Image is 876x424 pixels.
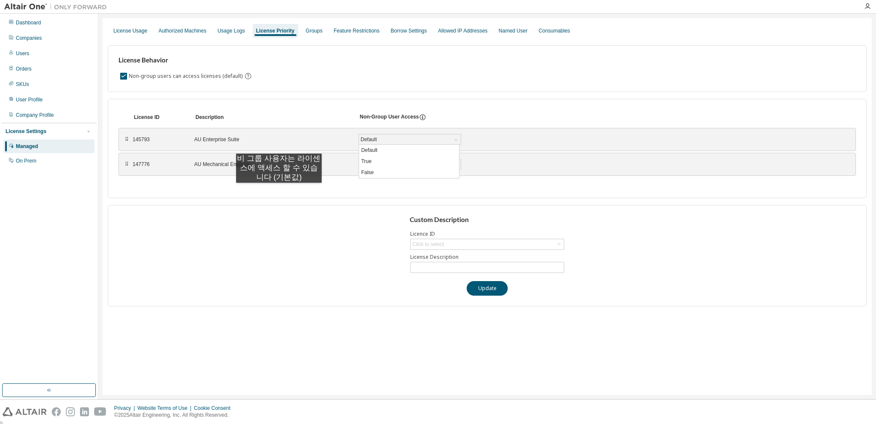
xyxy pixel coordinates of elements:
[16,143,38,150] div: Managed
[539,27,570,34] div: Consumables
[410,254,564,261] label: License Description
[134,114,185,121] div: License ID
[129,71,244,81] label: Non-group users can access licenses (default)
[6,128,46,135] div: License Settings
[114,412,236,419] p: © 2025 Altair Engineering, Inc. All Rights Reserved.
[359,167,459,178] li: False
[133,161,184,168] div: 147776
[217,27,245,34] div: Usage Logs
[16,157,36,164] div: On Prem
[66,407,75,416] img: instagram.svg
[80,407,89,416] img: linkedin.svg
[194,161,348,168] div: AU Mechanical Engineer
[16,35,42,42] div: Companies
[133,136,184,143] div: 145793
[194,405,235,412] div: Cookie Consent
[359,135,378,144] div: Default
[438,27,488,34] div: Allowed IP Addresses
[410,231,564,237] label: Licence ID
[359,134,461,145] div: Default
[410,216,565,224] h3: Custom Description
[113,27,147,34] div: License Usage
[124,161,129,168] div: ⠿
[359,156,459,167] li: True
[412,241,444,248] div: Click to select
[334,27,379,34] div: Feature Restrictions
[16,50,29,57] div: Users
[391,27,427,34] div: Borrow Settings
[114,405,137,412] div: Privacy
[411,239,564,249] div: Click to select
[137,405,194,412] div: Website Terms of Use
[16,65,32,72] div: Orders
[359,145,459,156] li: Default
[256,27,295,34] div: License Priority
[194,136,348,143] div: AU Enterprise Suite
[360,113,419,121] div: Non-Group User Access
[16,112,54,119] div: Company Profile
[52,407,61,416] img: facebook.svg
[94,407,107,416] img: youtube.svg
[3,407,47,416] img: altair_logo.svg
[244,72,252,80] svg: By default any user not assigned to any group can access any license. Turn this setting off to di...
[118,56,251,65] h3: License Behavior
[16,81,29,88] div: SKUs
[499,27,527,34] div: Named User
[467,281,508,296] button: Update
[124,136,129,143] div: ⠿
[306,27,323,34] div: Groups
[16,19,41,26] div: Dashboard
[4,3,111,11] img: Altair One
[16,96,43,103] div: User Profile
[158,27,206,34] div: Authorized Machines
[195,114,349,121] div: Description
